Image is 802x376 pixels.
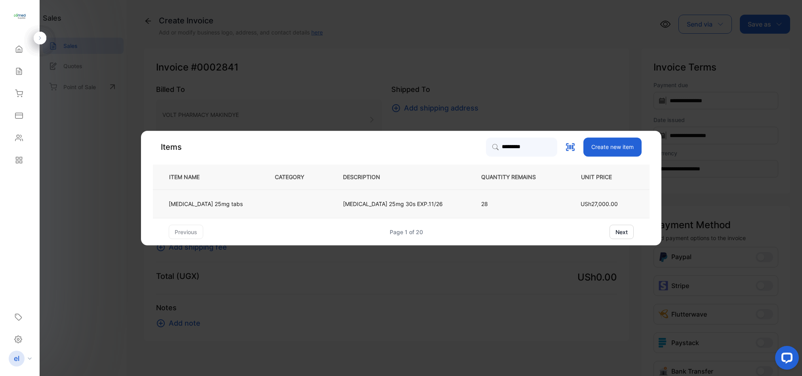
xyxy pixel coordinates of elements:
[481,200,549,208] p: 28
[169,200,243,208] p: [MEDICAL_DATA] 25mg tabs
[769,343,802,376] iframe: LiveChat chat widget
[343,200,443,208] p: [MEDICAL_DATA] 25mg 30s EXP.11/26
[169,225,203,239] button: previous
[343,173,393,181] p: DESCRIPTION
[14,353,19,364] p: el
[166,173,212,181] p: ITEM NAME
[610,225,634,239] button: next
[14,10,26,22] img: logo
[481,173,549,181] p: QUANTITY REMAINS
[161,141,182,153] p: Items
[583,137,642,157] button: Create new item
[581,200,618,207] span: USh27,000.00
[390,228,423,236] div: Page 1 of 20
[575,173,636,181] p: UNIT PRICE
[275,173,317,181] p: CATEGORY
